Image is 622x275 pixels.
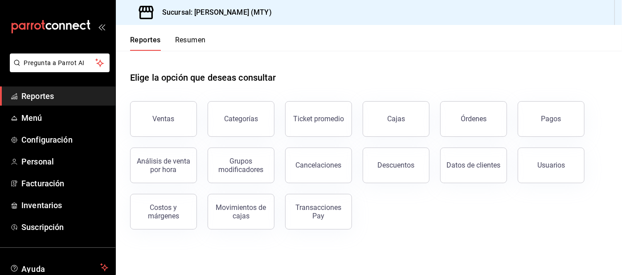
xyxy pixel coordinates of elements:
button: Datos de clientes [440,148,507,183]
button: Grupos modificadores [208,148,274,183]
button: Pregunta a Parrot AI [10,53,110,72]
div: Pagos [541,115,561,123]
button: Costos y márgenes [130,194,197,230]
div: Descuentos [378,161,415,169]
span: Pregunta a Parrot AI [24,58,96,68]
button: Transacciones Pay [285,194,352,230]
button: Pagos [518,101,585,137]
span: Menú [21,112,108,124]
button: Órdenes [440,101,507,137]
button: Ticket promedio [285,101,352,137]
h3: Sucursal: [PERSON_NAME] (MTY) [155,7,272,18]
button: Descuentos [363,148,430,183]
span: Ayuda [21,262,97,273]
div: Grupos modificadores [213,157,269,174]
span: Personal [21,156,108,168]
div: Cajas [387,115,405,123]
div: Datos de clientes [447,161,501,169]
button: Cajas [363,101,430,137]
h1: Elige la opción que deseas consultar [130,71,276,84]
button: Movimientos de cajas [208,194,274,230]
button: Resumen [175,36,206,51]
div: Usuarios [537,161,565,169]
span: Suscripción [21,221,108,233]
div: Ventas [153,115,175,123]
div: navigation tabs [130,36,206,51]
span: Inventarios [21,199,108,211]
div: Ticket promedio [293,115,344,123]
div: Cancelaciones [296,161,342,169]
span: Facturación [21,177,108,189]
div: Análisis de venta por hora [136,157,191,174]
button: Ventas [130,101,197,137]
button: Categorías [208,101,274,137]
span: Reportes [21,90,108,102]
div: Transacciones Pay [291,203,346,220]
button: Usuarios [518,148,585,183]
button: open_drawer_menu [98,23,105,30]
button: Cancelaciones [285,148,352,183]
span: Configuración [21,134,108,146]
div: Movimientos de cajas [213,203,269,220]
a: Pregunta a Parrot AI [6,65,110,74]
div: Categorías [224,115,258,123]
button: Análisis de venta por hora [130,148,197,183]
div: Costos y márgenes [136,203,191,220]
div: Órdenes [461,115,487,123]
button: Reportes [130,36,161,51]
